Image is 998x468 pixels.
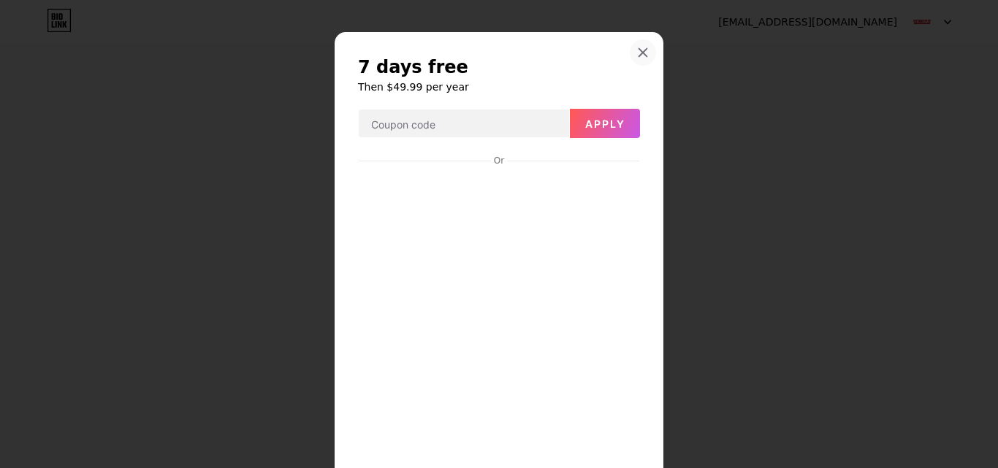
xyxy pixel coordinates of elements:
[358,80,640,94] h6: Then $49.99 per year
[585,118,625,130] span: Apply
[570,109,640,138] button: Apply
[359,110,569,139] input: Coupon code
[491,155,507,166] div: Or
[358,55,468,79] span: 7 days free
